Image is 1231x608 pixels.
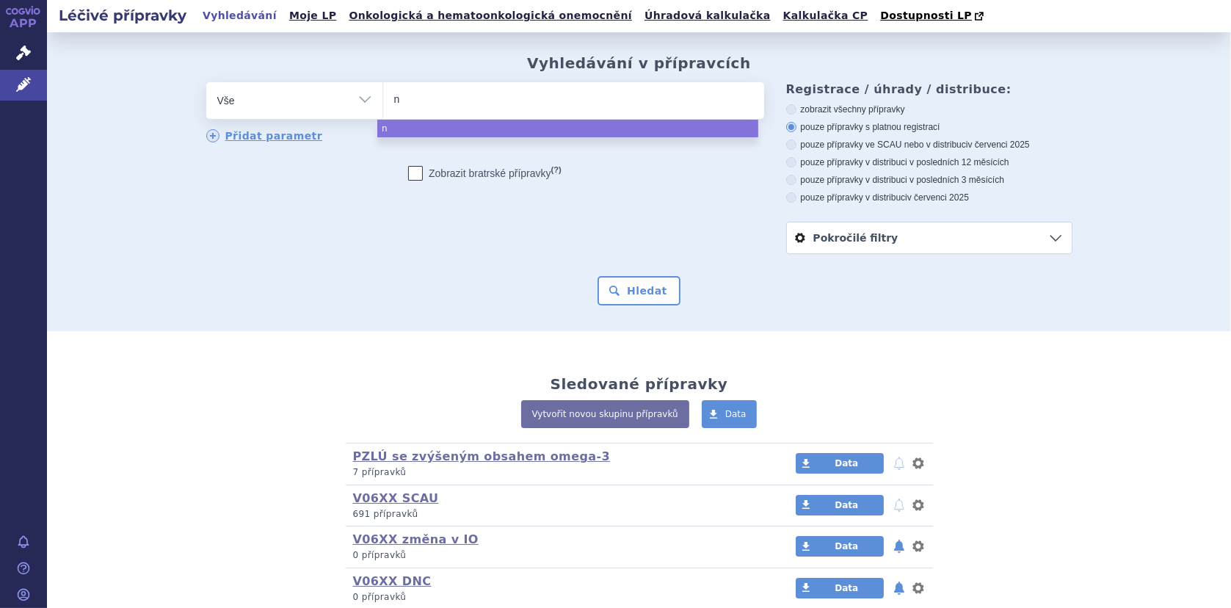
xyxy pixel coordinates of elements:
[892,455,907,472] button: notifikace
[835,583,858,593] span: Data
[786,192,1072,203] label: pouze přípravky v distribuci
[911,455,926,472] button: nastavení
[880,10,972,21] span: Dostupnosti LP
[408,166,562,181] label: Zobrazit bratrské přípravky
[551,375,728,393] h2: Sledované přípravky
[353,509,418,519] span: 691 přípravků
[527,54,751,72] h2: Vyhledávání v přípravcích
[198,6,281,26] a: Vyhledávání
[353,574,432,588] a: V06XX DNC
[786,174,1072,186] label: pouze přípravky v distribuci v posledních 3 měsících
[911,496,926,514] button: nastavení
[835,458,858,468] span: Data
[47,5,198,26] h2: Léčivé přípravky
[911,579,926,597] button: nastavení
[876,6,991,26] a: Dostupnosti LP
[892,579,907,597] button: notifikace
[353,491,439,505] a: V06XX SCAU
[892,496,907,514] button: notifikace
[725,409,747,419] span: Data
[911,538,926,555] button: nastavení
[640,6,775,26] a: Úhradová kalkulačka
[968,140,1030,150] span: v červenci 2025
[892,538,907,555] button: notifikace
[353,592,407,602] span: 0 přípravků
[598,276,680,305] button: Hledat
[796,495,884,515] a: Data
[353,532,479,546] a: V06XX změna v IO
[353,467,407,477] span: 7 přípravků
[353,550,407,560] span: 0 přípravků
[796,578,884,598] a: Data
[786,104,1072,115] label: zobrazit všechny přípravky
[907,192,969,203] span: v červenci 2025
[786,121,1072,133] label: pouze přípravky s platnou registrací
[796,453,884,474] a: Data
[702,400,758,428] a: Data
[344,6,636,26] a: Onkologická a hematoonkologická onemocnění
[787,222,1072,253] a: Pokročilé filtry
[779,6,873,26] a: Kalkulačka CP
[796,536,884,557] a: Data
[786,156,1072,168] label: pouze přípravky v distribuci v posledních 12 měsících
[786,139,1072,151] label: pouze přípravky ve SCAU nebo v distribuci
[786,82,1072,96] h3: Registrace / úhrady / distribuce:
[353,449,611,463] a: PZLÚ se zvýšeným obsahem omega-3
[835,500,858,510] span: Data
[835,541,858,551] span: Data
[206,129,323,142] a: Přidat parametr
[551,165,562,175] abbr: (?)
[285,6,341,26] a: Moje LP
[377,120,758,137] li: n
[521,400,689,428] a: Vytvořit novou skupinu přípravků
